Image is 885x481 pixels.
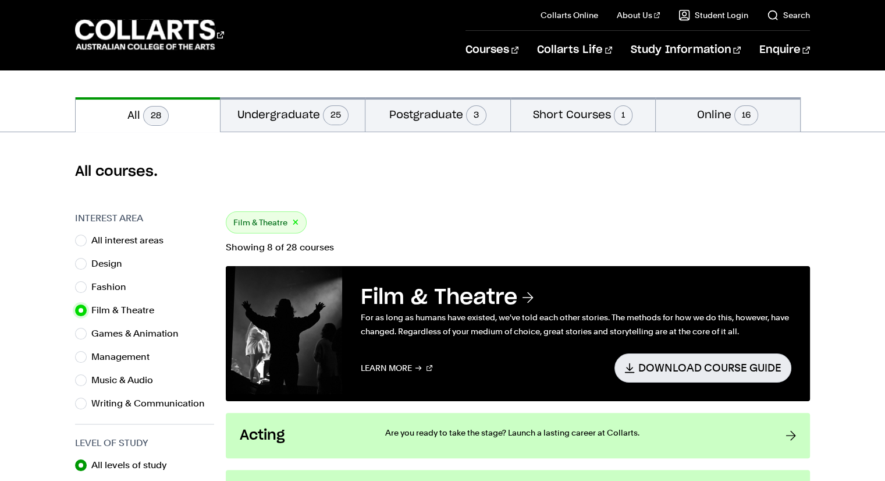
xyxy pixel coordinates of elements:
label: Writing & Communication [91,395,214,412]
p: For as long as humans have existed, we've told each other stories. The methods for how we do this... [361,310,791,338]
h3: Film & Theatre [361,285,791,310]
label: Music & Audio [91,372,162,388]
h3: Level of Study [75,436,214,450]
span: 25 [323,105,349,125]
a: Collarts Life [537,31,612,69]
span: 28 [143,106,169,126]
a: Collarts Online [541,9,598,21]
div: Film & Theatre [226,211,307,234]
label: All interest areas [91,232,173,249]
a: Courses [465,31,518,69]
h3: Acting [240,427,362,444]
label: Design [91,256,131,272]
span: 1 [614,105,632,125]
a: About Us [617,9,660,21]
a: Student Login [678,9,748,21]
button: Undergraduate25 [221,97,365,132]
button: × [292,216,299,229]
a: Search [767,9,810,21]
label: All levels of study [91,457,176,473]
img: Film & Theatre [226,266,342,394]
label: Management [91,349,159,365]
a: Acting Are you ready to take the stage? Launch a lasting career at Collarts. [226,413,809,458]
h2: All courses. [75,162,809,181]
button: Short Courses1 [511,97,655,132]
span: 3 [466,105,486,125]
a: Study Information [631,31,740,69]
a: Download Course Guide [614,353,791,382]
label: Film & Theatre [91,302,164,319]
button: Online16 [656,97,800,132]
a: Learn More [361,353,432,382]
label: Games & Animation [91,326,188,342]
p: Showing 8 of 28 courses [226,243,809,252]
h3: Interest Area [75,211,214,225]
p: Are you ready to take the stage? Launch a lasting career at Collarts. [385,427,762,438]
a: Enquire [759,31,810,69]
label: Fashion [91,279,136,295]
div: Go to homepage [75,18,224,51]
button: Postgraduate3 [365,97,510,132]
button: All28 [76,97,220,132]
span: 16 [734,105,758,125]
